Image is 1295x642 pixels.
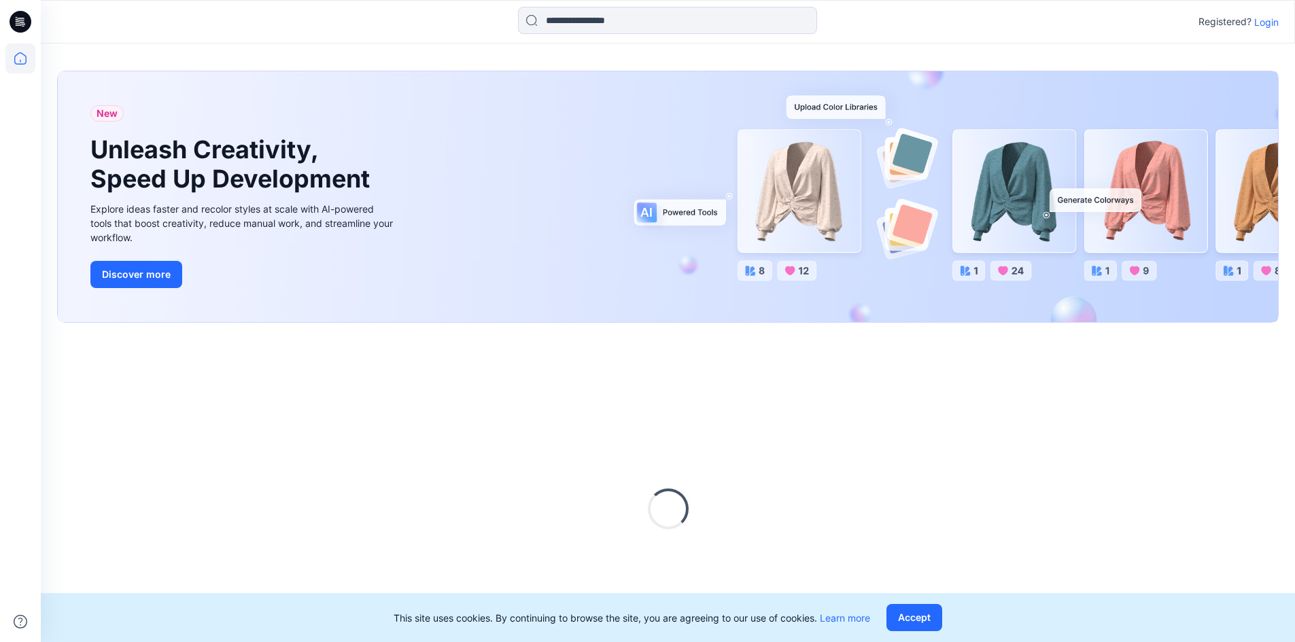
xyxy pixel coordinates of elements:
p: Login [1254,15,1279,29]
a: Learn more [820,612,870,624]
p: This site uses cookies. By continuing to browse the site, you are agreeing to our use of cookies. [394,611,870,625]
p: Registered? [1198,14,1251,30]
button: Discover more [90,261,182,288]
span: New [97,105,118,122]
div: Explore ideas faster and recolor styles at scale with AI-powered tools that boost creativity, red... [90,202,396,245]
h1: Unleash Creativity, Speed Up Development [90,135,376,194]
a: Discover more [90,261,396,288]
button: Accept [886,604,942,631]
